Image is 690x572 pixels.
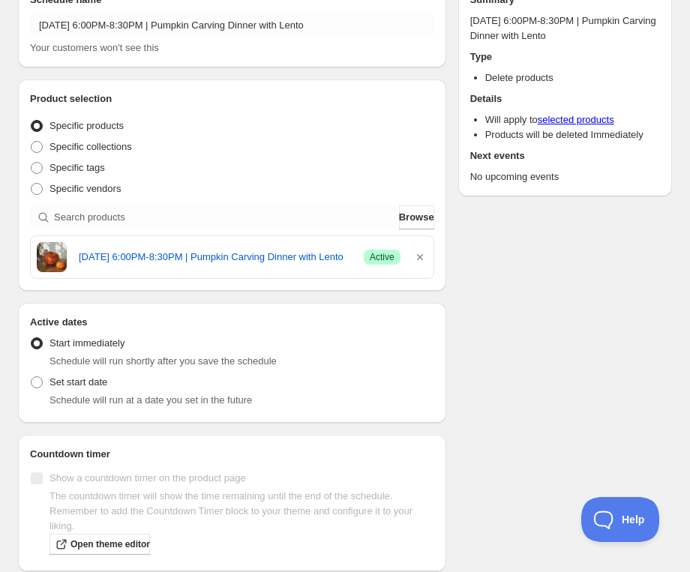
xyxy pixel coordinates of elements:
[79,250,352,265] a: [DATE] 6:00PM-8:30PM | Pumpkin Carving Dinner with Lento
[49,472,246,484] span: Show a countdown timer on the product page
[470,91,660,106] h2: Details
[49,162,105,173] span: Specific tags
[399,205,434,229] button: Browse
[538,114,614,125] a: selected products
[370,251,394,263] span: Active
[470,148,660,163] h2: Next events
[49,120,124,131] span: Specific products
[54,205,396,229] input: Search products
[49,376,107,388] span: Set start date
[49,183,121,194] span: Specific vendors
[49,355,277,367] span: Schedule will run shortly after you save the schedule
[30,42,159,53] span: Your customers won't see this
[49,394,252,406] span: Schedule will run at a date you set in the future
[470,49,660,64] h2: Type
[485,127,660,142] li: Products will be deleted Immediately
[30,447,434,462] h2: Countdown timer
[49,141,132,152] span: Specific collections
[49,534,150,555] a: Open theme editor
[581,497,660,542] iframe: Toggle Customer Support
[70,538,150,550] span: Open theme editor
[470,13,660,43] p: [DATE] 6:00PM-8:30PM | Pumpkin Carving Dinner with Lento
[49,489,434,534] p: The countdown timer will show the time remaining until the end of the schedule. Remember to add t...
[399,210,434,225] span: Browse
[485,112,660,127] li: Will apply to
[30,315,434,330] h2: Active dates
[30,91,434,106] h2: Product selection
[485,70,660,85] li: Delete products
[49,337,124,349] span: Start immediately
[470,169,660,184] p: No upcoming events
